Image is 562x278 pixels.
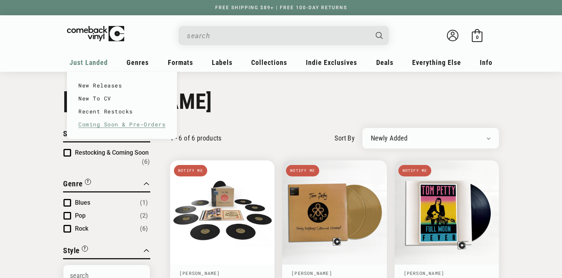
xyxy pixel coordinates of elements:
span: Stock Status [63,129,104,138]
a: Recent Restocks [78,105,166,118]
span: Genre [63,179,83,188]
p: 1 - 6 of 6 products [170,134,222,142]
span: Info [480,58,492,66]
span: Restocking & Coming Soon [75,149,149,156]
a: New Releases [78,79,166,92]
span: Collections [251,58,287,66]
button: Filter by Style [63,245,88,258]
a: New To CV [78,92,166,105]
span: Genres [127,58,149,66]
div: Search [179,26,389,45]
span: Labels [212,58,232,66]
button: Search [369,26,390,45]
label: sort by [335,133,355,143]
a: [PERSON_NAME] [404,270,445,276]
span: Indie Exclusives [306,58,357,66]
a: [PERSON_NAME] [291,270,332,276]
span: Number of products: (6) [142,157,150,166]
span: Number of products: (2) [140,211,148,220]
input: When autocomplete results are available use up and down arrows to review and enter to select [187,28,368,44]
span: Rock [75,225,88,232]
span: Pop [75,212,86,219]
span: Blues [75,199,90,206]
span: Number of products: (1) [140,198,148,207]
button: Filter by Stock Status [63,128,112,141]
button: Filter by Genre [63,178,91,191]
span: Formats [168,58,193,66]
span: Everything Else [412,58,461,66]
h1: [PERSON_NAME] [63,89,499,114]
span: Number of products: (6) [140,224,148,233]
a: Coming Soon & Pre-Orders [78,118,166,131]
span: 0 [476,34,479,40]
span: Deals [376,58,393,66]
span: Style [63,246,80,255]
a: [PERSON_NAME] [179,270,220,276]
span: Just Landed [70,58,108,66]
a: FREE SHIPPING $89+ | FREE 100-DAY RETURNS [208,5,355,10]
